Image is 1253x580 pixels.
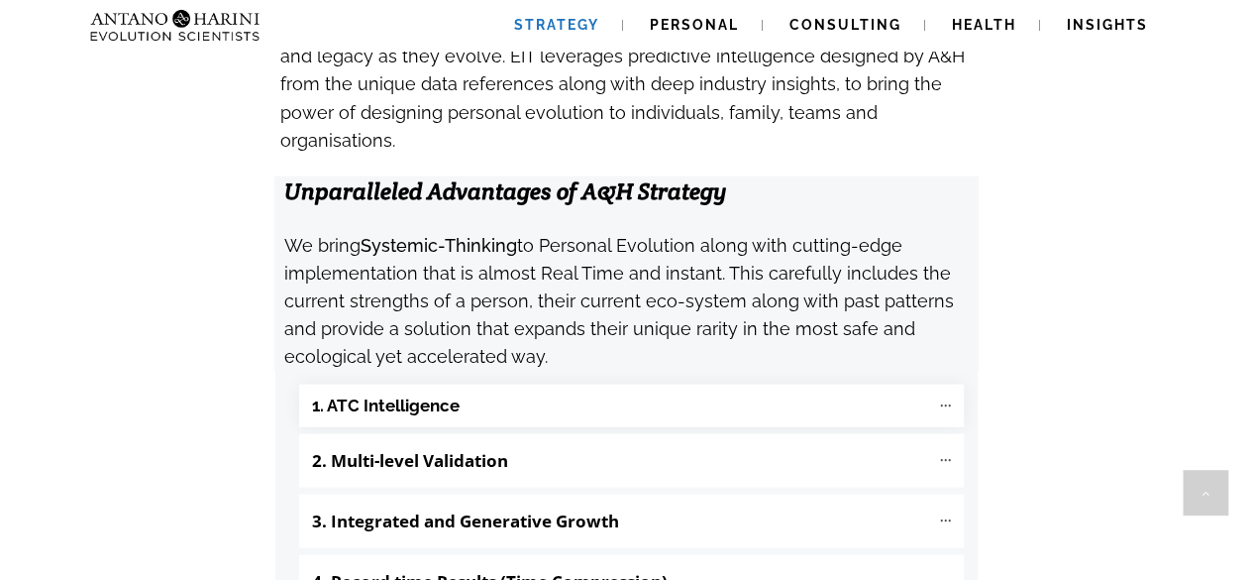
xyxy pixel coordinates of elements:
[312,510,619,532] b: 3. Integrated and Generative Growth
[514,17,599,33] span: Strategy
[284,176,727,206] strong: Unparalleled Advantages of A&H Strategy
[1067,17,1148,33] span: Insights
[789,17,901,33] span: Consulting
[361,235,517,256] strong: Systemic-Thinking
[312,395,460,417] b: 1. ATC Intelligence
[284,235,954,368] span: We bring to Personal Evolution along with cutting-edge implementation that is almost Real Time an...
[952,17,1016,33] span: Health
[650,17,739,33] span: Personal
[312,449,508,472] b: 2. Multi-level Validation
